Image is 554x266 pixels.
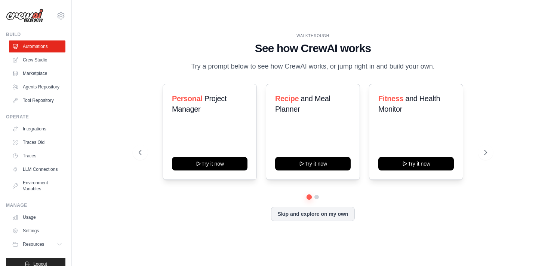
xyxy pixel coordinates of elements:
a: Agents Repository [9,81,65,93]
div: Operate [6,114,65,120]
span: and Health Monitor [378,94,440,113]
button: Try it now [172,157,247,170]
button: Resources [9,238,65,250]
button: Try it now [275,157,351,170]
button: Try it now [378,157,454,170]
a: Marketplace [9,67,65,79]
a: Usage [9,211,65,223]
span: Project Manager [172,94,227,113]
div: WALKTHROUGH [139,33,487,39]
span: Recipe [275,94,299,103]
a: LLM Connections [9,163,65,175]
a: Traces Old [9,136,65,148]
a: Environment Variables [9,177,65,195]
h1: See how CrewAI works [139,42,487,55]
div: Build [6,31,65,37]
span: Personal [172,94,202,103]
div: Manage [6,202,65,208]
span: Fitness [378,94,403,103]
a: Tool Repository [9,94,65,106]
a: Crew Studio [9,54,65,66]
a: Automations [9,40,65,52]
img: Logo [6,9,43,23]
a: Traces [9,150,65,162]
button: Skip and explore on my own [271,207,354,221]
span: Resources [23,241,44,247]
a: Settings [9,225,65,237]
a: Integrations [9,123,65,135]
span: and Meal Planner [275,94,330,113]
p: Try a prompt below to see how CrewAI works, or jump right in and build your own. [187,61,438,72]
